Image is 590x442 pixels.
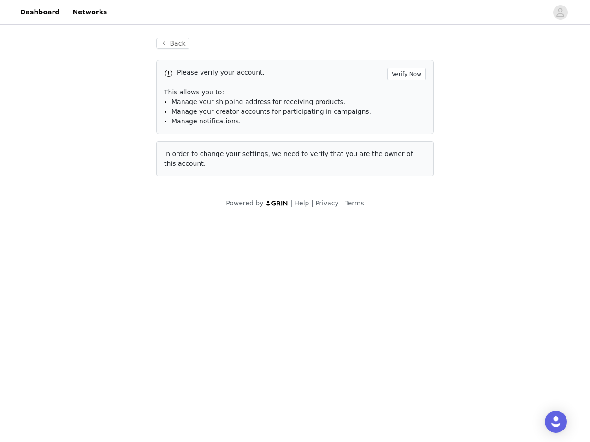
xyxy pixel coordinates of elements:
span: In order to change your settings, we need to verify that you are the owner of this account. [164,150,413,167]
span: Manage your shipping address for receiving products. [171,98,345,105]
button: Verify Now [387,68,426,80]
span: Manage notifications. [171,117,241,125]
p: Please verify your account. [177,68,383,77]
a: Dashboard [15,2,65,23]
div: Open Intercom Messenger [545,411,567,433]
span: | [290,199,293,207]
p: This allows you to: [164,87,426,97]
a: Privacy [315,199,339,207]
span: Powered by [226,199,263,207]
a: Terms [345,199,364,207]
span: Manage your creator accounts for participating in campaigns. [171,108,371,115]
button: Back [156,38,189,49]
div: avatar [556,5,565,20]
span: | [341,199,343,207]
a: Help [295,199,309,207]
a: Networks [67,2,112,23]
span: | [311,199,313,207]
img: logo [265,200,289,206]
